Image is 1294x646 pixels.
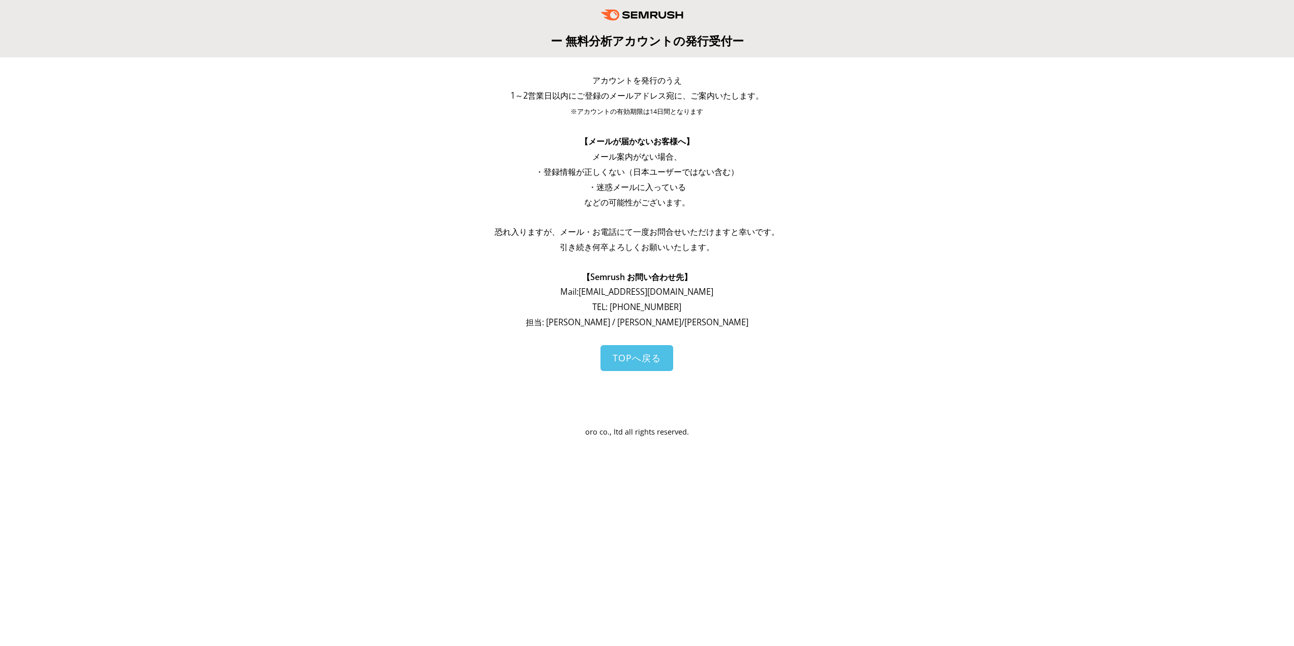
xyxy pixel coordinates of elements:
span: メール案内がない場合、 [592,151,682,162]
span: TOPへ戻る [613,352,661,364]
span: ※アカウントの有効期限は14日間となります [570,107,703,116]
span: ー 無料分析アカウントの発行受付ー [551,33,744,49]
span: ・迷惑メールに入っている [588,181,686,193]
span: TEL: [PHONE_NUMBER] [592,301,681,313]
span: Mail: [EMAIL_ADDRESS][DOMAIN_NAME] [560,286,713,297]
span: アカウントを発行のうえ [592,75,682,86]
span: oro co., ltd all rights reserved. [585,427,689,437]
span: 担当: [PERSON_NAME] / [PERSON_NAME]/[PERSON_NAME] [526,317,748,328]
span: 1～2営業日以内にご登録のメールアドレス宛に、ご案内いたします。 [510,90,764,101]
a: TOPへ戻る [600,345,673,371]
span: などの可能性がございます。 [584,197,690,208]
span: 【Semrush お問い合わせ先】 [582,271,692,283]
span: 恐れ入りますが、メール・お電話にて一度お問合せいただけますと幸いです。 [495,226,779,237]
span: ・登録情報が正しくない（日本ユーザーではない含む） [535,166,739,177]
span: 【メールが届かないお客様へ】 [580,136,694,147]
span: 引き続き何卒よろしくお願いいたします。 [560,241,714,253]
